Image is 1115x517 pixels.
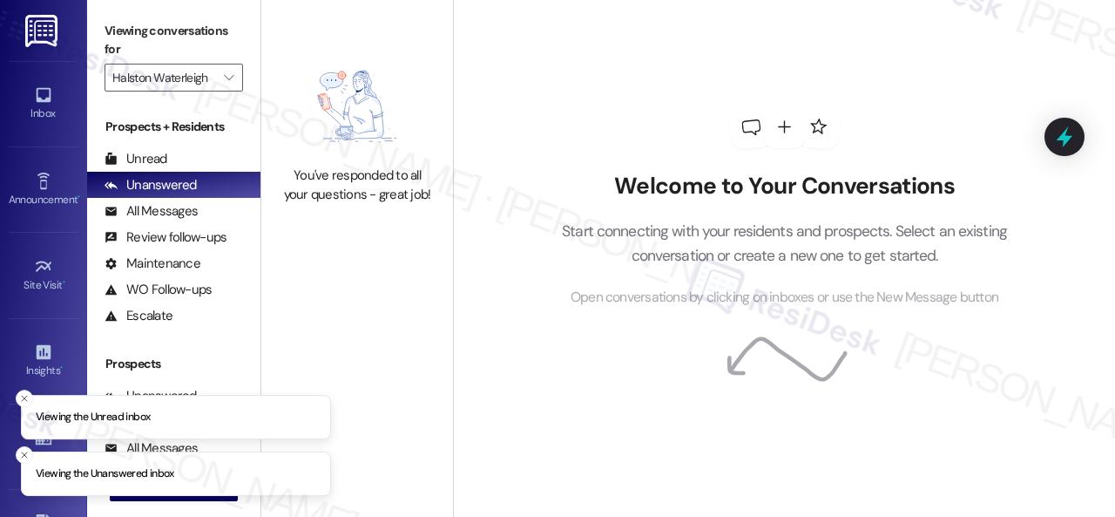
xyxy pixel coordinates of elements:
i:  [224,71,233,85]
p: Start connecting with your residents and prospects. Select an existing conversation or create a n... [536,219,1034,269]
span: • [78,191,80,203]
div: Review follow-ups [105,228,226,247]
button: Close toast [16,446,33,464]
div: Unanswered [105,176,197,194]
span: • [63,276,65,289]
label: Viewing conversations for [105,17,243,64]
div: WO Follow-ups [105,281,212,299]
a: Buildings [9,423,78,470]
button: Close toast [16,390,33,407]
span: Open conversations by clicking on inboxes or use the New Message button [571,287,998,309]
a: Inbox [9,80,78,127]
img: ResiDesk Logo [25,15,61,47]
div: Unread [105,150,167,168]
div: Escalate [105,307,172,325]
p: Viewing the Unanswered inbox [36,466,174,482]
p: Viewing the Unread inbox [36,410,150,425]
h2: Welcome to Your Conversations [536,173,1034,201]
div: Maintenance [105,255,200,273]
a: Site Visit • [9,252,78,299]
div: You've responded to all your questions - great job! [280,167,434,204]
span: • [60,362,63,374]
a: Insights • [9,337,78,384]
div: Prospects [87,355,260,373]
img: empty-state [288,55,426,159]
div: Prospects + Residents [87,118,260,136]
div: All Messages [105,202,198,221]
input: All communities [112,64,215,92]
